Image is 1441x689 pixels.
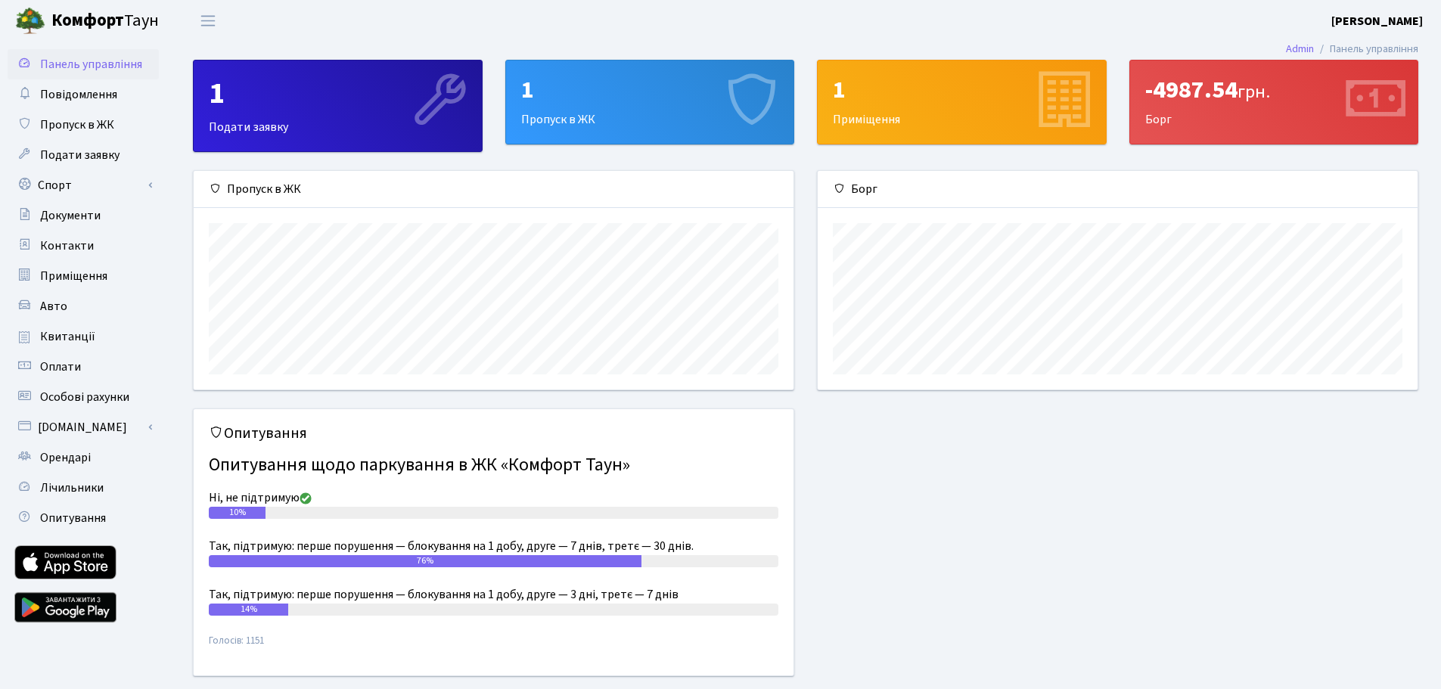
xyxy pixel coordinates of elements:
div: Так, підтримую: перше порушення — блокування на 1 добу, друге — 3 дні, третє — 7 днів [209,585,778,604]
div: Пропуск в ЖК [194,171,793,208]
a: Особові рахунки [8,382,159,412]
span: Контакти [40,237,94,254]
h5: Опитування [209,424,778,442]
a: 1Пропуск в ЖК [505,60,795,144]
a: Лічильники [8,473,159,503]
span: Орендарі [40,449,91,466]
a: Спорт [8,170,159,200]
a: Приміщення [8,261,159,291]
div: Приміщення [818,61,1106,144]
h4: Опитування щодо паркування в ЖК «Комфорт Таун» [209,448,778,483]
a: Подати заявку [8,140,159,170]
div: -4987.54 [1145,76,1403,104]
span: Опитування [40,510,106,526]
a: Повідомлення [8,79,159,110]
span: Документи [40,207,101,224]
div: 1 [833,76,1091,104]
span: Оплати [40,358,81,375]
a: Оплати [8,352,159,382]
a: Опитування [8,503,159,533]
span: Повідомлення [40,86,117,103]
span: Приміщення [40,268,107,284]
span: Авто [40,298,67,315]
div: Пропуск в ЖК [506,61,794,144]
div: 1 [521,76,779,104]
div: Подати заявку [194,61,482,151]
a: Контакти [8,231,159,261]
div: Борг [818,171,1418,208]
b: [PERSON_NAME] [1331,13,1423,29]
div: Ні, не підтримую [209,489,778,507]
span: Особові рахунки [40,389,129,405]
span: Панель управління [40,56,142,73]
span: Пропуск в ЖК [40,116,114,133]
a: Квитанції [8,321,159,352]
div: 10% [209,507,266,519]
a: [PERSON_NAME] [1331,12,1423,30]
a: 1Подати заявку [193,60,483,152]
a: Пропуск в ЖК [8,110,159,140]
span: Лічильники [40,480,104,496]
li: Панель управління [1314,41,1418,57]
div: 14% [209,604,288,616]
a: Авто [8,291,159,321]
b: Комфорт [51,8,124,33]
div: Так, підтримую: перше порушення — блокування на 1 добу, друге — 7 днів, третє — 30 днів. [209,537,778,555]
div: 76% [209,555,641,567]
span: грн. [1238,79,1270,105]
span: Таун [51,8,159,34]
a: Панель управління [8,49,159,79]
a: Документи [8,200,159,231]
div: 1 [209,76,467,112]
a: 1Приміщення [817,60,1107,144]
a: [DOMAIN_NAME] [8,412,159,442]
button: Переключити навігацію [189,8,227,33]
a: Admin [1286,41,1314,57]
span: Подати заявку [40,147,120,163]
a: Орендарі [8,442,159,473]
span: Квитанції [40,328,95,345]
small: Голосів: 1151 [209,634,778,660]
div: Борг [1130,61,1418,144]
img: logo.png [15,6,45,36]
nav: breadcrumb [1263,33,1441,65]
